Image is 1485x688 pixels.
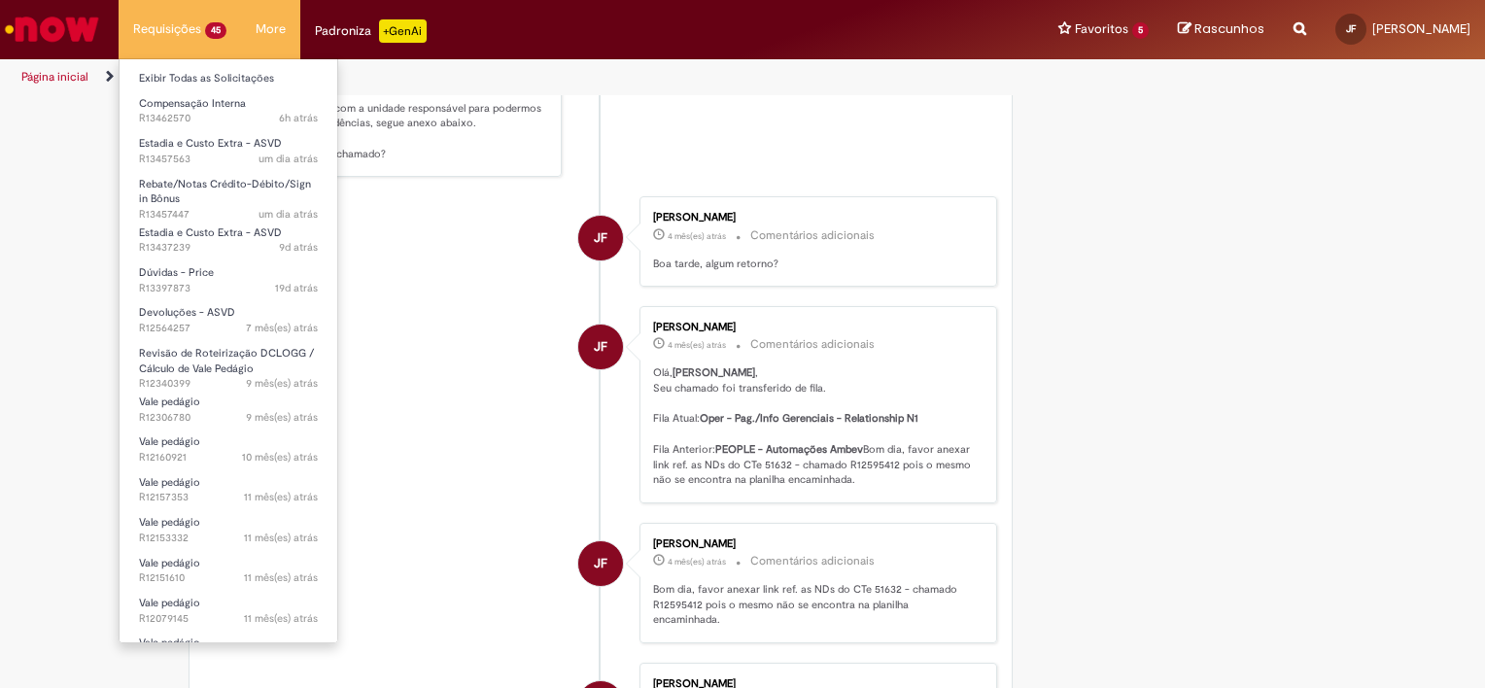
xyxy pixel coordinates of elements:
span: Estadia e Custo Extra - ASVD [139,225,282,240]
span: 9 mês(es) atrás [246,376,318,391]
span: JF [594,540,607,587]
span: Devoluções - ASVD [139,305,235,320]
span: 9d atrás [279,240,318,255]
p: Bom dia, favor anexar link ref. as NDs do CTe 51632 - chamado R12595412 pois o mesmo não se encon... [653,582,977,628]
span: Vale pedágio [139,636,200,650]
small: Comentários adicionais [750,227,875,244]
time: 11/08/2025 15:30:10 [275,281,318,295]
a: Aberto R12564257 : Devoluções - ASVD [120,302,337,338]
span: JF [1346,22,1356,35]
a: Aberto R13457563 : Estadia e Custo Extra - ASVD [120,133,337,169]
span: 6h atrás [279,111,318,125]
span: R12340399 [139,376,318,392]
span: 4 mês(es) atrás [668,339,726,351]
span: R13457447 [139,207,318,223]
span: 9 mês(es) atrás [246,410,318,425]
ul: Requisições [119,58,338,643]
time: 07/05/2025 10:27:12 [668,339,726,351]
span: Rascunhos [1194,19,1264,38]
a: Página inicial [21,69,88,85]
time: 21/08/2025 16:02:03 [279,240,318,255]
span: Vale pedágio [139,515,200,530]
span: R12151610 [139,570,318,586]
span: 19d atrás [275,281,318,295]
span: Revisão de Roteirização DCLOGG / Cálculo de Vale Pedágio [139,346,314,376]
p: Boa tarde, algum retorno? [653,257,977,272]
time: 21/11/2024 09:28:55 [246,410,318,425]
span: R12306780 [139,410,318,426]
time: 07/05/2025 10:27:12 [668,556,726,568]
span: [PERSON_NAME] [1372,20,1470,37]
span: JF [594,324,607,370]
span: Vale pedágio [139,434,200,449]
span: 10 mês(es) atrás [242,450,318,464]
a: Aberto R13437239 : Estadia e Custo Extra - ASVD [120,223,337,258]
a: Aberto R13462570 : Compensação Interna [120,93,337,129]
time: 19/10/2024 09:38:31 [242,450,318,464]
small: Comentários adicionais [750,553,875,569]
span: R13457563 [139,152,318,167]
span: 7 mês(es) atrás [246,321,318,335]
span: Favoritos [1075,19,1128,39]
a: Aberto R12153332 : Vale pedágio [120,512,337,548]
span: 45 [205,22,226,39]
span: R13397873 [139,281,318,296]
div: [PERSON_NAME] [653,212,977,224]
div: José Fillmann [578,541,623,586]
span: 11 mês(es) atrás [244,531,318,545]
span: 5 [1132,22,1149,39]
div: José Fillmann [578,216,623,260]
span: More [256,19,286,39]
time: 29/08/2025 14:07:24 [279,111,318,125]
span: R12564257 [139,321,318,336]
a: Rascunhos [1178,20,1264,39]
a: Aberto R12026559 : Vale pedágio [120,633,337,669]
span: Vale pedágio [139,475,200,490]
div: José Fillmann [578,325,623,369]
span: Vale pedágio [139,596,200,610]
time: 16/10/2024 16:07:12 [244,570,318,585]
span: Requisições [133,19,201,39]
ul: Trilhas de página [15,59,976,95]
p: +GenAi [379,19,427,43]
time: 28/08/2025 11:58:15 [259,207,318,222]
span: Vale pedágio [139,395,200,409]
b: PEOPLE - Automações Ambev [715,442,863,457]
span: 11 mês(es) atrás [244,611,318,626]
a: Aberto R12340399 : Revisão de Roteirização DCLOGG / Cálculo de Vale Pedágio [120,343,337,385]
a: Aberto R13457447 : Rebate/Notas Crédito-Débito/Sign in Bônus [120,174,337,216]
a: Aberto R12151610 : Vale pedágio [120,553,337,589]
time: 29/11/2024 17:08:17 [246,376,318,391]
p: Boa tarde, espero que esteja bem! Foi feito uma consulta com a unidade responsável para podermos ... [223,70,546,161]
span: 4 mês(es) atrás [668,230,726,242]
span: R13437239 [139,240,318,256]
div: [PERSON_NAME] [653,322,977,333]
span: R13462570 [139,111,318,126]
span: Estadia e Custo Extra - ASVD [139,136,282,151]
span: R12079145 [139,611,318,627]
div: [PERSON_NAME] [653,538,977,550]
b: [PERSON_NAME] [673,365,755,380]
span: um dia atrás [259,152,318,166]
b: Oper - Pag./Info Gerenciais - Relationship N1 [700,411,918,426]
span: Dúvidas - Price [139,265,214,280]
span: Compensação Interna [139,96,246,111]
p: Olá, , Seu chamado foi transferido de fila. Fila Atual: Fila Anterior: Bom dia, favor anexar link... [653,365,977,488]
a: Aberto R12306780 : Vale pedágio [120,392,337,428]
span: 11 mês(es) atrás [244,570,318,585]
span: R12160921 [139,450,318,465]
time: 17/10/2024 09:07:27 [244,531,318,545]
span: Vale pedágio [139,556,200,570]
span: JF [594,215,607,261]
time: 28/08/2025 12:23:51 [259,152,318,166]
small: Comentários adicionais [750,336,875,353]
span: 11 mês(es) atrás [244,490,318,504]
a: Aberto R12079145 : Vale pedágio [120,593,337,629]
div: Padroniza [315,19,427,43]
a: Aberto R12160921 : Vale pedágio [120,431,337,467]
img: ServiceNow [2,10,102,49]
time: 03/10/2024 09:29:36 [244,611,318,626]
span: R12157353 [139,490,318,505]
time: 14/05/2025 14:21:46 [668,230,726,242]
a: Exibir Todas as Solicitações [120,68,337,89]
